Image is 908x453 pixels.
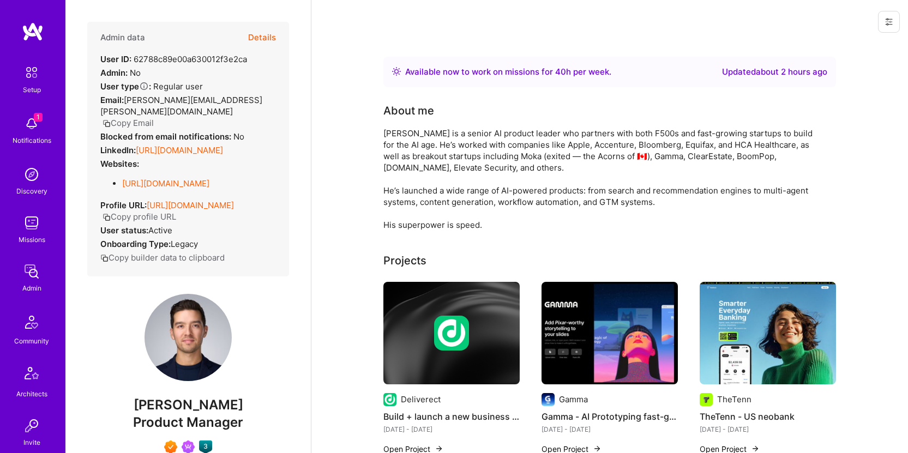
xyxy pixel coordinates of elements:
div: [DATE] - [DATE] [542,424,678,435]
span: Active [148,225,172,235]
img: Community [19,309,45,335]
div: Projects [383,252,426,269]
strong: Email: [100,95,124,105]
strong: Websites: [100,159,139,169]
div: Regular user [100,81,203,92]
strong: LinkedIn: [100,145,136,155]
div: Setup [23,84,41,95]
h4: Admin data [100,33,145,43]
div: No [100,131,244,142]
span: 40 [555,67,566,77]
a: [URL][DOMAIN_NAME] [147,200,234,210]
img: Company logo [700,393,713,406]
i: Help [139,81,149,91]
div: [DATE] - [DATE] [383,424,520,435]
div: No [100,67,141,78]
img: Company logo [383,393,396,406]
span: 1 [34,113,43,122]
button: Copy builder data to clipboard [100,252,225,263]
strong: Admin: [100,68,128,78]
img: admin teamwork [21,261,43,282]
img: setup [20,61,43,84]
img: arrow-right [593,444,602,453]
span: Product Manager [133,414,243,430]
img: Availability [392,67,401,76]
div: Missions [19,234,45,245]
strong: User status: [100,225,148,235]
div: [DATE] - [DATE] [700,424,836,435]
img: Architects [19,362,45,388]
h4: TheTenn - US neobank [700,409,836,424]
div: 62788c89e00a630012f3e2ca [100,53,247,65]
img: Company logo [434,316,469,351]
div: Invite [23,437,40,448]
h4: Build + launch a new business line [383,409,520,424]
div: Admin [22,282,41,294]
span: [PERSON_NAME] [87,397,289,413]
img: arrow-right [435,444,443,453]
strong: User type : [100,81,151,92]
img: bell [21,113,43,135]
div: Gamma [559,394,588,405]
i: icon Copy [103,119,111,128]
img: teamwork [21,212,43,234]
i: icon Copy [100,254,109,262]
button: Copy Email [103,117,154,129]
img: arrow-right [751,444,760,453]
div: About me [383,102,434,119]
div: [PERSON_NAME] is a senior AI product leader who partners with both F500s and fast-growing startup... [383,128,820,231]
img: Company logo [542,393,555,406]
img: logo [22,22,44,41]
h4: Gamma - AI Prototyping fast-growing AI B2C startup [542,409,678,424]
div: Available now to work on missions for h per week . [405,65,611,78]
div: TheTenn [717,394,751,405]
strong: User ID: [100,54,131,64]
strong: Blocked from email notifications: [100,131,233,142]
img: cover [383,282,520,384]
div: Updated about 2 hours ago [722,65,827,78]
a: [URL][DOMAIN_NAME] [136,145,223,155]
div: Architects [16,388,47,400]
img: discovery [21,164,43,185]
div: Deliverect [401,394,441,405]
a: [URL][DOMAIN_NAME] [122,178,209,189]
button: Copy profile URL [103,211,176,222]
div: Community [14,335,49,347]
span: [PERSON_NAME][EMAIL_ADDRESS][PERSON_NAME][DOMAIN_NAME] [100,95,262,117]
button: Details [248,22,276,53]
strong: Profile URL: [100,200,147,210]
strong: Onboarding Type: [100,239,171,249]
img: Invite [21,415,43,437]
div: Notifications [13,135,51,146]
div: Discovery [16,185,47,197]
i: icon Copy [103,213,111,221]
span: legacy [171,239,198,249]
img: User Avatar [145,294,232,381]
img: Gamma - AI Prototyping fast-growing AI B2C startup [542,282,678,384]
img: TheTenn - US neobank [700,282,836,384]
